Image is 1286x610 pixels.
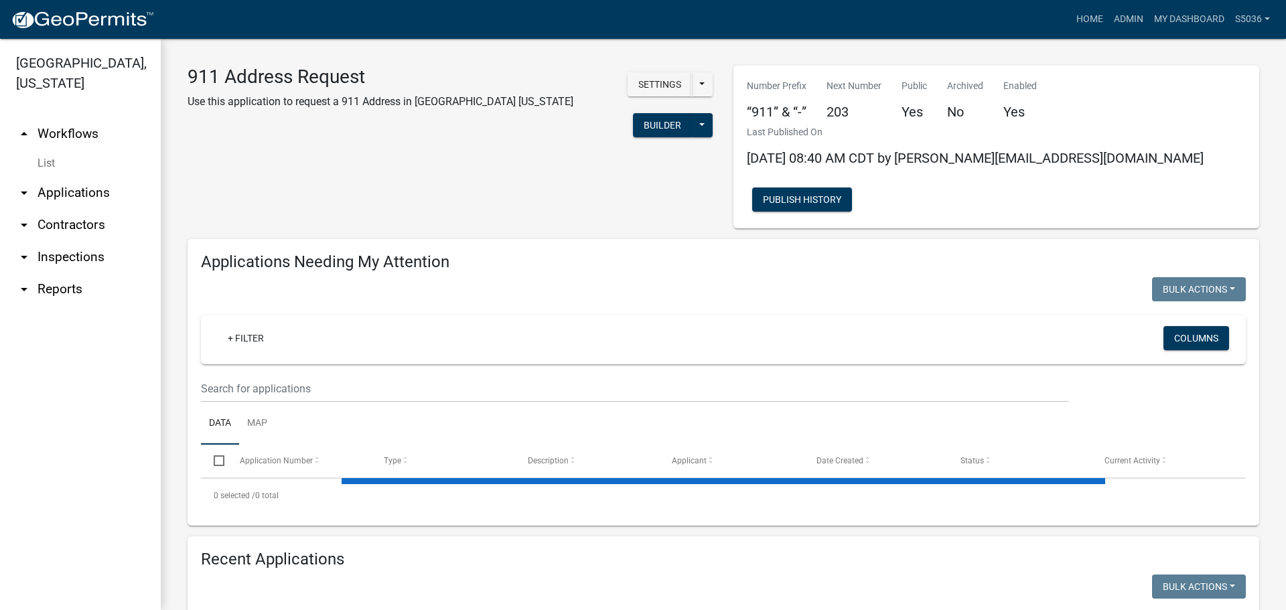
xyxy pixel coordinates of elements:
i: arrow_drop_down [16,217,32,233]
datatable-header-cell: Status [948,445,1092,477]
datatable-header-cell: Select [201,445,226,477]
datatable-header-cell: Type [371,445,515,477]
button: Settings [628,72,692,96]
h5: Yes [902,104,927,120]
h5: No [947,104,983,120]
button: Bulk Actions [1152,575,1246,599]
span: 0 selected / [214,491,255,500]
a: My Dashboard [1149,7,1230,32]
i: arrow_drop_down [16,281,32,297]
h4: Applications Needing My Attention [201,252,1246,272]
a: Home [1071,7,1109,32]
p: Last Published On [747,125,1204,139]
span: Current Activity [1104,456,1160,465]
span: Applicant [672,456,707,465]
a: s5036 [1230,7,1275,32]
p: Next Number [827,79,881,93]
a: + Filter [217,326,275,350]
span: Type [384,456,401,465]
p: Public [902,79,927,93]
a: Admin [1109,7,1149,32]
div: 0 total [201,479,1246,512]
h5: “911” & “-” [747,104,806,120]
button: Bulk Actions [1152,277,1246,301]
h3: 911 Address Request [188,66,573,88]
span: Description [528,456,569,465]
span: Date Created [816,456,863,465]
h5: Yes [1003,104,1037,120]
datatable-header-cell: Description [515,445,659,477]
button: Publish History [752,187,852,212]
a: Data [201,402,239,445]
i: arrow_drop_down [16,249,32,265]
h4: Recent Applications [201,550,1246,569]
datatable-header-cell: Applicant [659,445,803,477]
button: Builder [633,113,692,137]
p: Use this application to request a 911 Address in [GEOGRAPHIC_DATA] [US_STATE] [188,94,573,110]
h5: 203 [827,104,881,120]
p: Enabled [1003,79,1037,93]
a: Map [239,402,275,445]
i: arrow_drop_up [16,126,32,142]
button: Columns [1163,326,1229,350]
wm-modal-confirm: Workflow Publish History [752,196,852,206]
i: arrow_drop_down [16,185,32,201]
datatable-header-cell: Application Number [226,445,370,477]
span: [DATE] 08:40 AM CDT by [PERSON_NAME][EMAIL_ADDRESS][DOMAIN_NAME] [747,150,1204,166]
input: Search for applications [201,375,1068,402]
p: Number Prefix [747,79,806,93]
p: Archived [947,79,983,93]
datatable-header-cell: Date Created [803,445,947,477]
span: Application Number [240,456,313,465]
span: Status [960,456,984,465]
datatable-header-cell: Current Activity [1092,445,1236,477]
